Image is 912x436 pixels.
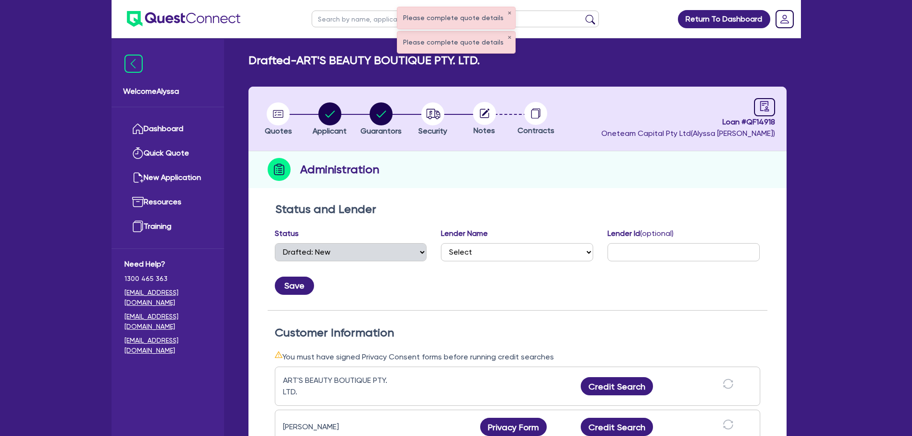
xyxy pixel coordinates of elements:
[132,196,144,208] img: resources
[132,221,144,232] img: training
[124,258,211,270] span: Need Help?
[720,378,736,395] button: sync
[275,351,282,358] span: warning
[720,419,736,436] button: sync
[124,141,211,166] a: Quick Quote
[507,35,511,40] button: ✕
[132,172,144,183] img: new-application
[265,126,292,135] span: Quotes
[608,228,674,239] label: Lender Id
[275,202,760,216] h2: Status and Lender
[283,421,403,433] div: [PERSON_NAME]
[124,335,211,356] a: [EMAIL_ADDRESS][DOMAIN_NAME]
[312,102,347,137] button: Applicant
[283,375,403,398] div: ART'S BEAUTY BOUTIQUE PTY. LTD.
[248,54,480,67] h2: Drafted - ART'S BEAUTY BOUTIQUE PTY. LTD.
[507,11,511,16] button: ✕
[772,7,797,32] a: Dropdown toggle
[127,11,240,27] img: quest-connect-logo-blue
[124,312,211,332] a: [EMAIL_ADDRESS][DOMAIN_NAME]
[640,229,674,238] span: (optional)
[300,161,379,178] h2: Administration
[123,86,213,97] span: Welcome Alyssa
[518,126,554,135] span: Contracts
[723,379,733,389] span: sync
[124,55,143,73] img: icon-menu-close
[268,158,291,181] img: step-icon
[723,419,733,430] span: sync
[124,190,211,214] a: Resources
[124,274,211,284] span: 1300 465 363
[759,101,770,112] span: audit
[313,126,347,135] span: Applicant
[124,166,211,190] a: New Application
[264,102,293,137] button: Quotes
[473,126,495,135] span: Notes
[418,126,447,135] span: Security
[441,228,488,239] label: Lender Name
[360,102,402,137] button: Guarantors
[754,98,775,116] a: audit
[418,102,448,137] button: Security
[132,147,144,159] img: quick-quote
[678,10,770,28] a: Return To Dashboard
[312,11,599,27] input: Search by name, application ID or mobile number...
[601,129,775,138] span: Oneteam Capital Pty Ltd ( Alyssa [PERSON_NAME] )
[124,214,211,239] a: Training
[360,126,402,135] span: Guarantors
[397,32,515,53] div: Please complete quote details
[275,277,314,295] button: Save
[601,116,775,128] span: Loan # QF14918
[124,288,211,308] a: [EMAIL_ADDRESS][DOMAIN_NAME]
[480,418,547,436] button: Privacy Form
[275,326,760,340] h2: Customer Information
[275,228,299,239] label: Status
[581,377,653,395] button: Credit Search
[397,7,515,29] div: Please complete quote details
[124,117,211,141] a: Dashboard
[581,418,653,436] button: Credit Search
[275,351,760,363] div: You must have signed Privacy Consent forms before running credit searches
